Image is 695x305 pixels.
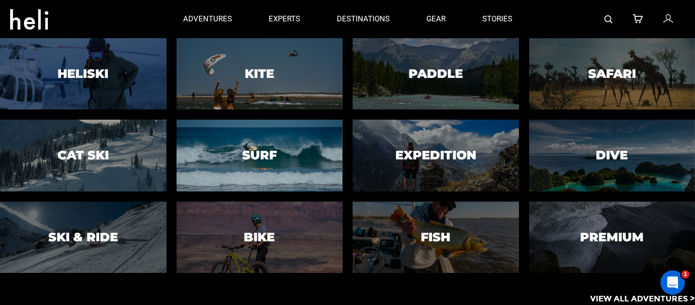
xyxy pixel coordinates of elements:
h3: Ski & Ride [48,231,118,244]
h3: Dive [596,149,628,162]
h3: Heliski [57,67,108,80]
h3: Premium [580,231,644,244]
h3: Kite [245,67,274,80]
span: 1 [681,270,689,279]
img: search-bar-icon.svg [604,15,613,23]
p: experts [269,14,300,24]
h3: Expedition [395,149,476,162]
p: adventures [183,14,232,24]
p: destinations [337,14,390,24]
h3: Paddle [409,67,463,80]
iframe: Intercom live chat [660,270,685,295]
h3: Surf [242,149,277,162]
h3: Safari [588,67,636,80]
p: View All Adventures > [590,293,695,305]
h3: Cat Ski [57,149,109,162]
h3: Fish [421,231,450,244]
h3: Bike [244,231,275,244]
